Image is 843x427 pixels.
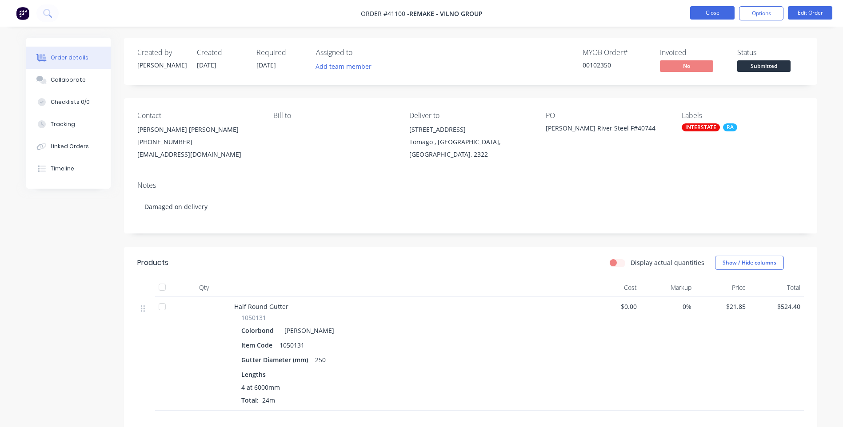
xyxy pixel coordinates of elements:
span: Order #41100 - [361,9,409,18]
button: Add team member [316,60,376,72]
div: 00102350 [583,60,649,70]
div: [PHONE_NUMBER] [137,136,259,148]
button: Checklists 0/0 [26,91,111,113]
button: Submitted [737,60,791,74]
div: Assigned to [316,48,405,57]
div: Required [256,48,305,57]
div: 250 [312,353,329,366]
div: [PERSON_NAME] [281,324,334,337]
div: Checklists 0/0 [51,98,90,106]
button: Add team member [311,60,376,72]
div: Created by [137,48,186,57]
span: 4 at 6000mm [241,383,280,392]
div: Contact [137,111,259,120]
div: [EMAIL_ADDRESS][DOMAIN_NAME] [137,148,259,161]
span: 1050131 [241,313,266,322]
div: Price [695,279,750,297]
button: Timeline [26,158,111,180]
div: [STREET_ADDRESS] [409,123,531,136]
div: Deliver to [409,111,531,120]
button: Linked Orders [26,135,111,158]
span: $21.85 [699,302,746,311]
div: Tomago , [GEOGRAPHIC_DATA], [GEOGRAPHIC_DATA], 2322 [409,136,531,161]
div: Gutter Diameter (mm) [241,353,312,366]
div: Timeline [51,165,74,173]
span: $524.40 [753,302,800,311]
div: Cost [586,279,641,297]
div: Linked Orders [51,142,89,150]
div: Item Code [241,339,276,352]
span: $0.00 [590,302,637,311]
div: Notes [137,181,804,190]
div: Tracking [51,120,75,128]
button: Tracking [26,113,111,135]
span: 0% [644,302,691,311]
div: Colorbond [241,324,277,337]
div: 1050131 [276,339,308,352]
div: RA [723,123,737,131]
div: [STREET_ADDRESS]Tomago , [GEOGRAPHIC_DATA], [GEOGRAPHIC_DATA], 2322 [409,123,531,161]
div: Order details [51,54,88,62]
span: Half Round Gutter [234,302,288,311]
div: Bill to [273,111,395,120]
div: Collaborate [51,76,86,84]
label: Display actual quantities [631,258,704,267]
button: Edit Order [788,6,832,20]
div: Markup [640,279,695,297]
button: Collaborate [26,69,111,91]
span: [DATE] [256,61,276,69]
div: [PERSON_NAME] [PERSON_NAME] [137,123,259,136]
button: Options [739,6,783,20]
span: Submitted [737,60,791,71]
button: Show / Hide columns [715,256,784,270]
div: Qty [177,279,231,297]
div: MYOB Order # [583,48,649,57]
div: [PERSON_NAME] [PERSON_NAME][PHONE_NUMBER][EMAIL_ADDRESS][DOMAIN_NAME] [137,123,259,161]
div: Products [137,257,168,268]
button: Order details [26,47,111,69]
div: PO [546,111,667,120]
img: Factory [16,7,29,20]
div: Status [737,48,804,57]
div: [PERSON_NAME] [137,60,186,70]
span: [DATE] [197,61,216,69]
button: Close [690,6,735,20]
span: REMAKE - VILNO GROUP [409,9,483,18]
span: Lengths [241,370,266,379]
div: Invoiced [660,48,727,57]
div: [PERSON_NAME] River Steel F#40744 [546,123,657,136]
div: INTERSTATE [682,123,720,131]
div: Created [197,48,246,57]
div: Damaged on delivery [137,193,804,220]
div: Labels [682,111,803,120]
div: Total [749,279,804,297]
span: 24m [259,396,279,404]
span: No [660,60,713,71]
span: Total: [241,396,259,404]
